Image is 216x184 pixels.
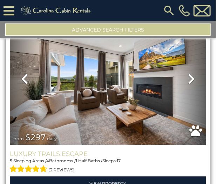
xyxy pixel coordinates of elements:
[177,5,192,16] a: [PHONE_NUMBER]
[18,5,95,16] img: Khaki-logo.png
[46,158,49,164] span: 4
[10,158,12,164] span: 5
[13,136,24,142] span: from
[76,158,102,164] span: 1 Half Baths /
[25,132,46,143] span: $297
[47,136,57,142] span: daily
[5,23,211,36] button: Advanced Search Filters
[163,4,175,17] img: search-regular.svg
[10,13,206,145] img: thumbnail_168695581.jpeg
[49,166,75,175] span: (3 reviews)
[10,150,206,158] a: Luxury Trails Escape
[117,158,121,164] span: 17
[10,158,206,175] div: Sleeping Areas / Bathrooms / Sleeps:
